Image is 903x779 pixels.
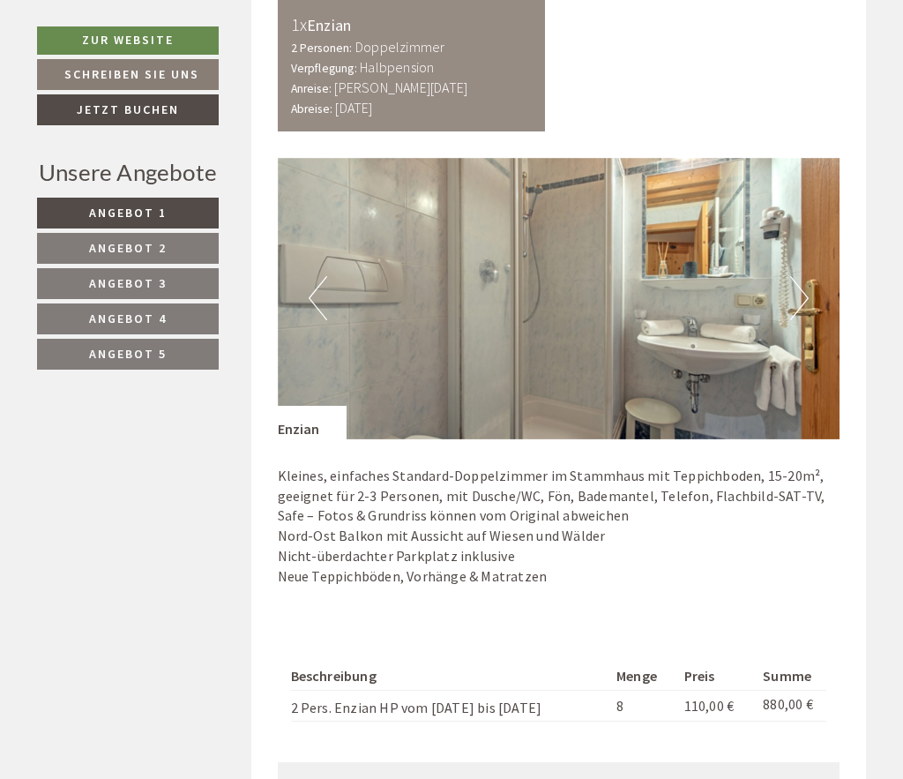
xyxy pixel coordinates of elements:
[360,58,434,76] b: Halbpension
[14,49,288,102] div: Guten Tag, wie können wir Ihnen helfen?
[609,663,677,690] th: Menge
[243,14,319,44] div: Montag
[89,346,167,362] span: Angebot 5
[89,205,167,221] span: Angebot 1
[291,101,333,116] small: Abreise:
[27,52,280,66] div: [GEOGRAPHIC_DATA]
[89,311,167,326] span: Angebot 4
[291,12,533,38] div: Enzian
[355,38,444,56] b: Doppelzimmer
[291,81,332,96] small: Anreise:
[37,59,219,90] a: Schreiben Sie uns
[335,99,372,116] b: [DATE]
[278,466,840,587] p: Kleines, einfaches Standard-Doppelzimmer im Stammhaus mit Teppichboden, 15-20m², geeignet für 2-3...
[291,663,610,690] th: Beschreibung
[37,156,219,189] div: Unsere Angebote
[756,690,826,722] td: 880,00 €
[609,690,677,722] td: 8
[89,240,167,256] span: Angebot 2
[756,663,826,690] th: Summe
[684,697,735,715] span: 110,00 €
[790,276,809,320] button: Next
[334,79,467,96] b: [PERSON_NAME][DATE]
[309,276,327,320] button: Previous
[89,275,167,291] span: Angebot 3
[37,94,219,125] a: Jetzt buchen
[291,13,307,35] b: 1x
[291,690,610,722] td: 2 Pers. Enzian HP vom [DATE] bis [DATE]
[291,61,357,76] small: Verpflegung:
[278,158,840,439] img: image
[37,26,219,55] a: Zur Website
[677,663,757,690] th: Preis
[457,465,563,496] button: Senden
[278,406,347,439] div: Enzian
[27,86,280,99] small: 09:29
[291,41,353,56] small: 2 Personen:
